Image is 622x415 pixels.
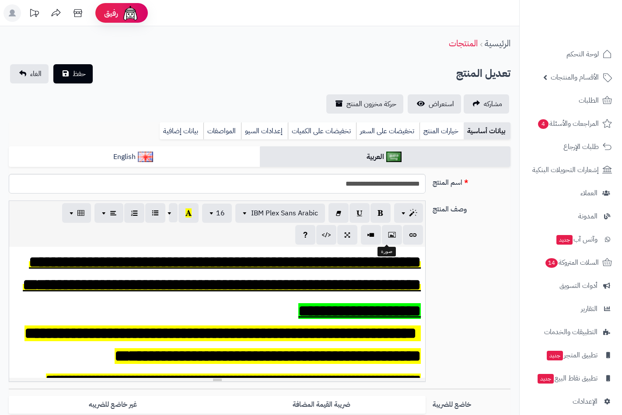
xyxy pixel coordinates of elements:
span: حركة مخزون المنتج [346,99,396,109]
a: مشاركه [464,94,509,114]
a: الغاء [10,64,49,83]
span: 4 [538,119,549,129]
img: English [138,152,153,162]
h2: تعديل المنتج [456,65,510,83]
label: وصف المنتج [429,201,514,214]
img: ai-face.png [122,4,139,22]
span: طلبات الإرجاع [563,141,599,153]
label: خاضع للضريبة [429,396,514,410]
a: تخفيضات على الكميات [288,122,356,140]
span: أدوات التسويق [559,280,598,292]
a: بيانات أساسية [464,122,510,140]
span: 14 [545,258,558,268]
img: العربية [386,152,402,162]
span: رفيق [104,8,118,18]
span: استعراض [429,99,454,109]
a: تطبيق المتجرجديد [525,345,617,366]
button: IBM Plex Sans Arabic [235,204,325,223]
a: التطبيقات والخدمات [525,322,617,342]
span: تطبيق المتجر [546,349,598,361]
span: التطبيقات والخدمات [544,326,598,338]
span: المدونة [578,210,598,222]
span: 16 [216,208,225,218]
a: لوحة التحكم [525,44,617,65]
label: غير خاضع للضريبه [9,396,217,414]
a: التقارير [525,298,617,319]
span: العملاء [580,187,598,199]
a: طلبات الإرجاع [525,136,617,157]
a: المراجعات والأسئلة4 [525,113,617,134]
a: تحديثات المنصة [23,4,45,24]
a: بيانات إضافية [160,122,203,140]
span: تطبيق نقاط البيع [537,372,598,384]
span: جديد [547,351,563,360]
span: السلات المتروكة [545,256,599,269]
span: IBM Plex Sans Arabic [251,208,318,218]
a: خيارات المنتج [419,122,464,140]
label: اسم المنتج [429,174,514,188]
span: الأقسام والمنتجات [551,71,599,83]
a: حركة مخزون المنتج [326,94,403,114]
a: استعراض [408,94,461,114]
a: المنتجات [449,37,478,50]
span: لوحة التحكم [566,48,599,60]
span: المراجعات والأسئلة [537,118,599,130]
a: الإعدادات [525,391,617,412]
a: أدوات التسويق [525,275,617,296]
span: حفظ [73,69,86,79]
a: إعدادات السيو [241,122,288,140]
span: الطلبات [579,94,599,107]
a: الطلبات [525,90,617,111]
label: ضريبة القيمة المضافة [217,396,426,414]
a: إشعارات التحويلات البنكية [525,159,617,180]
a: العملاء [525,183,617,204]
span: جديد [538,374,554,384]
span: التقارير [581,303,598,315]
span: وآتس آب [556,233,598,246]
a: المدونة [525,206,617,227]
button: حفظ [53,64,93,83]
a: الرئيسية [485,37,510,50]
a: السلات المتروكة14 [525,252,617,273]
a: العربية [260,146,511,168]
a: English [9,146,260,168]
span: إشعارات التحويلات البنكية [532,164,599,176]
a: وآتس آبجديد [525,229,617,250]
span: مشاركه [484,99,502,109]
span: جديد [556,235,573,245]
button: 16 [202,204,232,223]
a: المواصفات [203,122,241,140]
a: تخفيضات على السعر [356,122,419,140]
a: تطبيق نقاط البيعجديد [525,368,617,389]
div: صورة [377,247,396,256]
span: الإعدادات [573,395,598,408]
span: الغاء [30,69,42,79]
